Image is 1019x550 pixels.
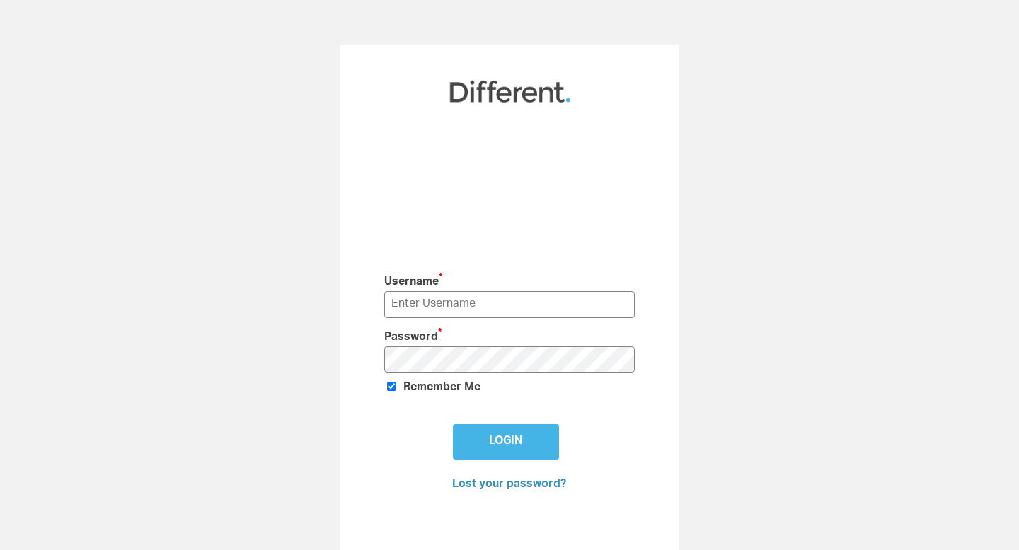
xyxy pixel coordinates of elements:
label: Password [384,325,561,346]
input: Login [453,424,559,460]
span: Remember Me [403,382,480,394]
img: Different Funds [448,79,572,104]
label: Username [384,270,561,291]
input: Enter Username [384,291,635,317]
a: Lost your password? [452,479,566,491]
